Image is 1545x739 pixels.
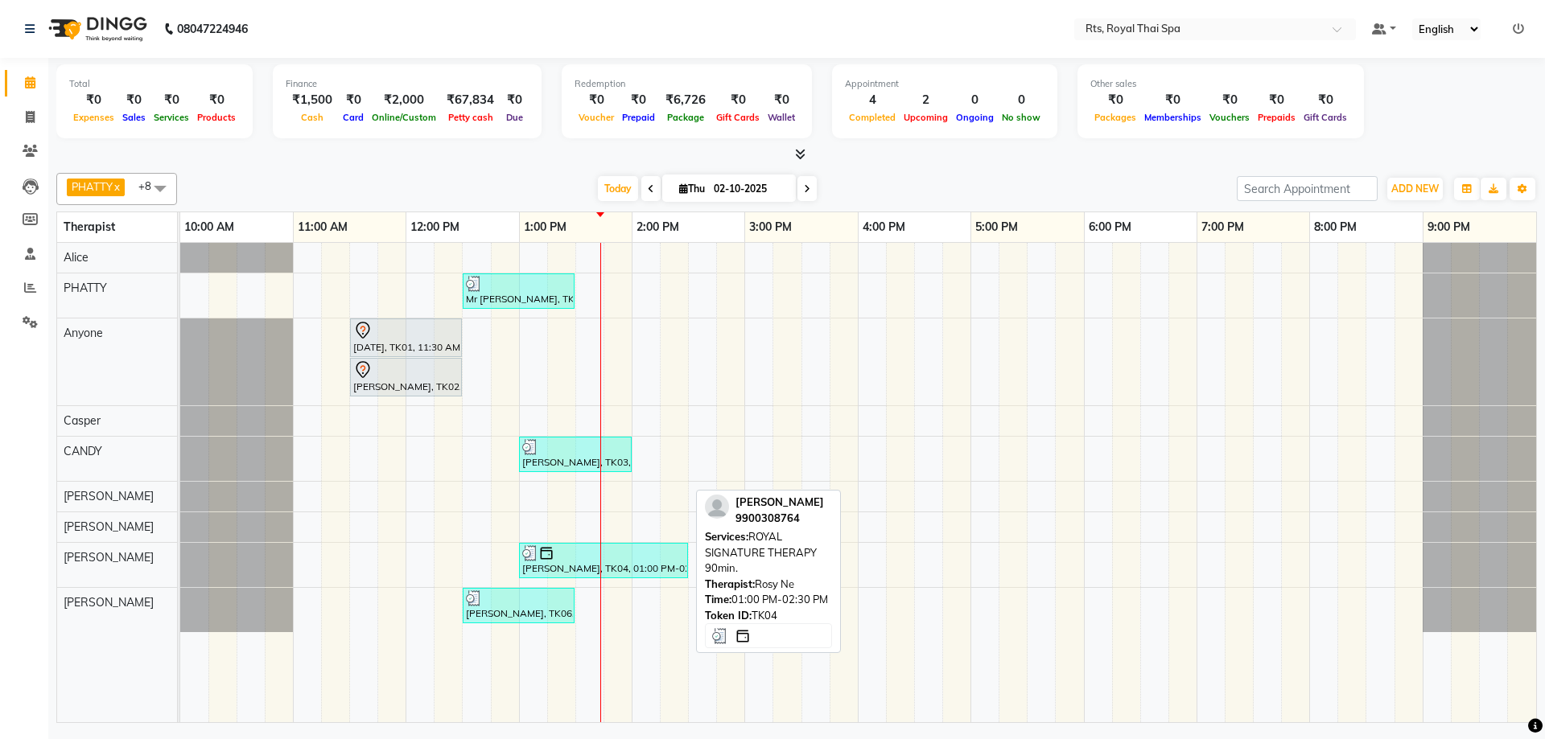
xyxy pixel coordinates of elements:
[659,91,712,109] div: ₹6,726
[952,112,998,123] span: Ongoing
[900,112,952,123] span: Upcoming
[764,112,799,123] span: Wallet
[368,91,440,109] div: ₹2,000
[575,77,799,91] div: Redemption
[1090,77,1351,91] div: Other sales
[464,276,573,306] div: Mr [PERSON_NAME], TK05, 12:30 PM-01:30 PM, ROYAL SIGNATURE THERAPY 60min.
[900,91,952,109] div: 2
[598,176,638,201] span: Today
[193,91,240,109] div: ₹0
[1387,178,1443,200] button: ADD NEW
[705,577,755,590] span: Therapist:
[521,439,630,470] div: [PERSON_NAME], TK03, 01:00 PM-02:00 PM, SWEDISH THERAPY 60 Min.
[69,77,240,91] div: Total
[1254,91,1300,109] div: ₹0
[845,112,900,123] span: Completed
[1310,216,1361,239] a: 8:00 PM
[118,91,150,109] div: ₹0
[845,91,900,109] div: 4
[618,112,659,123] span: Prepaid
[464,590,573,621] div: [PERSON_NAME], TK06, 12:30 PM-01:30 PM, ROYAL SIGNATURE THERAPY 60min.
[705,530,817,574] span: ROYAL SIGNATURE THERAPY 90min.
[64,550,154,565] span: [PERSON_NAME]
[286,91,339,109] div: ₹1,500
[64,250,89,265] span: Alice
[998,112,1044,123] span: No show
[352,321,460,355] div: [DATE], TK01, 11:30 AM-12:30 PM, ROYAL SIGNATURE THERAPY 60min.
[138,179,163,192] span: +8
[297,112,328,123] span: Cash
[1140,91,1205,109] div: ₹0
[618,91,659,109] div: ₹0
[69,91,118,109] div: ₹0
[709,177,789,201] input: 2025-10-02
[64,595,154,610] span: [PERSON_NAME]
[859,216,909,239] a: 4:00 PM
[118,112,150,123] span: Sales
[1423,216,1474,239] a: 9:00 PM
[1090,91,1140,109] div: ₹0
[41,6,151,51] img: logo
[64,444,102,458] span: CANDY
[735,511,824,527] div: 9900308764
[444,112,497,123] span: Petty cash
[1140,112,1205,123] span: Memberships
[1391,183,1439,195] span: ADD NEW
[177,6,248,51] b: 08047224946
[286,77,529,91] div: Finance
[64,326,103,340] span: Anyone
[64,519,154,534] span: [PERSON_NAME]
[294,216,352,239] a: 11:00 AM
[705,592,832,608] div: 01:00 PM-02:30 PM
[764,91,799,109] div: ₹0
[745,216,796,239] a: 3:00 PM
[705,608,832,624] div: TK04
[193,112,240,123] span: Products
[735,495,824,508] span: [PERSON_NAME]
[520,216,571,239] a: 1:00 PM
[712,91,764,109] div: ₹0
[1237,176,1378,201] input: Search Appointment
[150,112,193,123] span: Services
[1300,112,1351,123] span: Gift Cards
[64,220,115,234] span: Therapist
[705,609,752,622] span: Token ID:
[1197,216,1248,239] a: 7:00 PM
[64,413,101,428] span: Casper
[339,112,368,123] span: Card
[1205,112,1254,123] span: Vouchers
[339,91,368,109] div: ₹0
[971,216,1022,239] a: 5:00 PM
[712,112,764,123] span: Gift Cards
[952,91,998,109] div: 0
[1300,91,1351,109] div: ₹0
[150,91,193,109] div: ₹0
[663,112,708,123] span: Package
[1085,216,1135,239] a: 6:00 PM
[1205,91,1254,109] div: ₹0
[502,112,527,123] span: Due
[575,112,618,123] span: Voucher
[368,112,440,123] span: Online/Custom
[69,112,118,123] span: Expenses
[64,281,107,295] span: PHATTY
[705,495,729,519] img: profile
[998,91,1044,109] div: 0
[705,577,832,593] div: Rosy Ne
[113,180,120,193] a: x
[440,91,501,109] div: ₹67,834
[406,216,463,239] a: 12:00 PM
[675,183,709,195] span: Thu
[705,593,731,606] span: Time:
[1254,112,1300,123] span: Prepaids
[72,180,113,193] span: PHATTY
[845,77,1044,91] div: Appointment
[575,91,618,109] div: ₹0
[64,489,154,503] span: [PERSON_NAME]
[352,360,460,394] div: [PERSON_NAME], TK02, 11:30 AM-12:30 PM, ROYAL SIGNATURE THERAPY 60min.
[705,530,748,543] span: Services:
[632,216,683,239] a: 2:00 PM
[521,545,686,576] div: [PERSON_NAME], TK04, 01:00 PM-02:30 PM, ROYAL SIGNATURE THERAPY 90min.
[1090,112,1140,123] span: Packages
[501,91,529,109] div: ₹0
